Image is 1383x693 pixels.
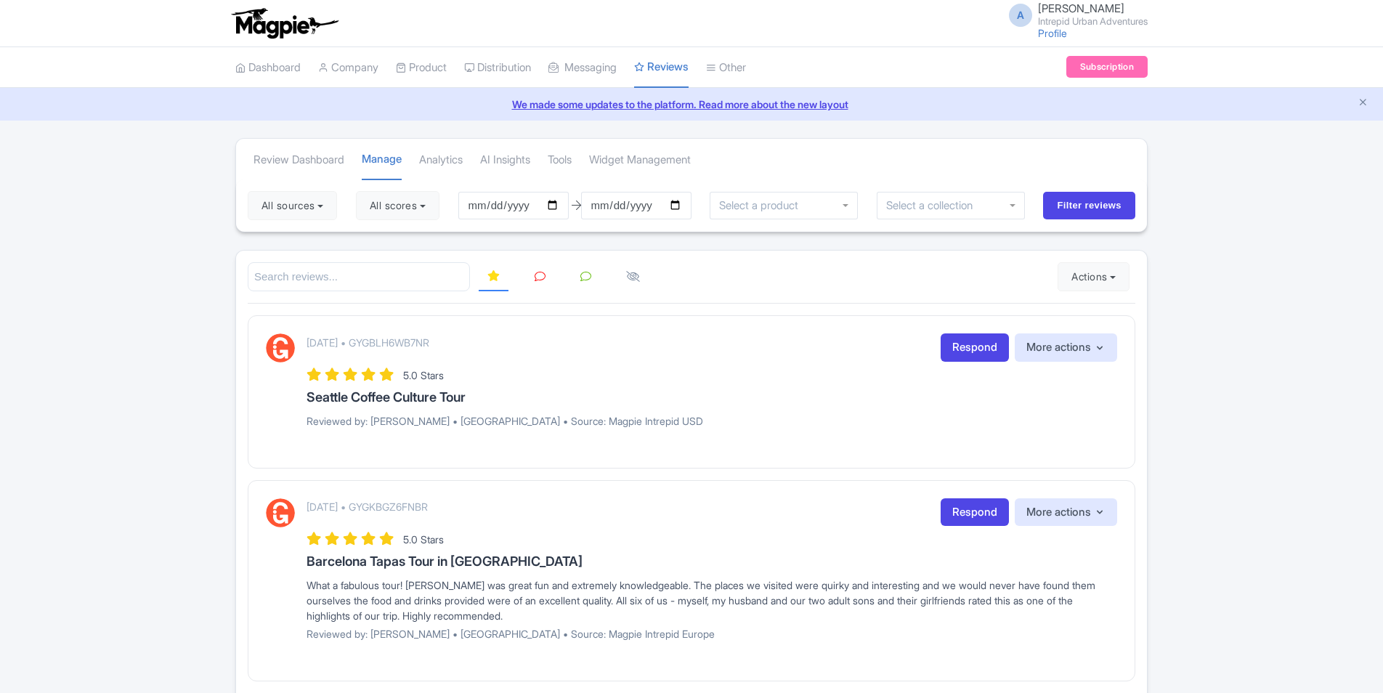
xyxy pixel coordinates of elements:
[941,498,1009,527] a: Respond
[266,498,295,527] img: GetYourGuide Logo
[403,533,444,546] span: 5.0 Stars
[1015,498,1117,527] button: More actions
[9,97,1374,112] a: We made some updates to the platform. Read more about the new layout
[307,626,1117,641] p: Reviewed by: [PERSON_NAME] • [GEOGRAPHIC_DATA] • Source: Magpie Intrepid Europe
[307,413,1117,429] p: Reviewed by: [PERSON_NAME] • [GEOGRAPHIC_DATA] • Source: Magpie Intrepid USD
[548,140,572,180] a: Tools
[356,191,439,220] button: All scores
[248,262,470,292] input: Search reviews...
[318,48,378,88] a: Company
[1058,262,1129,291] button: Actions
[1000,3,1148,26] a: A [PERSON_NAME] Intrepid Urban Adventures
[548,48,617,88] a: Messaging
[228,7,341,39] img: logo-ab69f6fb50320c5b225c76a69d11143b.png
[362,139,402,181] a: Manage
[248,191,337,220] button: All sources
[396,48,447,88] a: Product
[706,48,746,88] a: Other
[886,199,983,212] input: Select a collection
[307,390,1117,405] h3: Seattle Coffee Culture Tour
[634,47,689,89] a: Reviews
[307,554,1117,569] h3: Barcelona Tapas Tour in [GEOGRAPHIC_DATA]
[1038,27,1067,39] a: Profile
[403,369,444,381] span: 5.0 Stars
[1043,192,1135,219] input: Filter reviews
[1038,17,1148,26] small: Intrepid Urban Adventures
[1038,1,1124,15] span: [PERSON_NAME]
[1009,4,1032,27] span: A
[307,577,1117,623] div: What a fabulous tour! [PERSON_NAME] was great fun and extremely knowledgeable. The places we visi...
[464,48,531,88] a: Distribution
[1015,333,1117,362] button: More actions
[1358,95,1368,112] button: Close announcement
[307,335,429,350] p: [DATE] • GYGBLH6WB7NR
[266,333,295,362] img: GetYourGuide Logo
[480,140,530,180] a: AI Insights
[254,140,344,180] a: Review Dashboard
[419,140,463,180] a: Analytics
[719,199,806,212] input: Select a product
[941,333,1009,362] a: Respond
[235,48,301,88] a: Dashboard
[307,499,428,514] p: [DATE] • GYGKBGZ6FNBR
[589,140,691,180] a: Widget Management
[1066,56,1148,78] a: Subscription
